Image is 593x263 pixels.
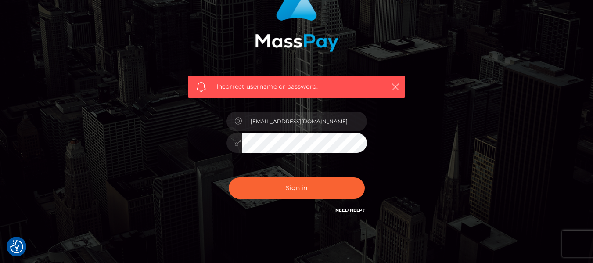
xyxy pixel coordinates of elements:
input: Username... [242,112,367,131]
img: Revisit consent button [10,240,23,253]
button: Consent Preferences [10,240,23,253]
span: Incorrect username or password. [216,82,377,91]
a: Need Help? [335,207,365,213]
button: Sign in [229,177,365,199]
